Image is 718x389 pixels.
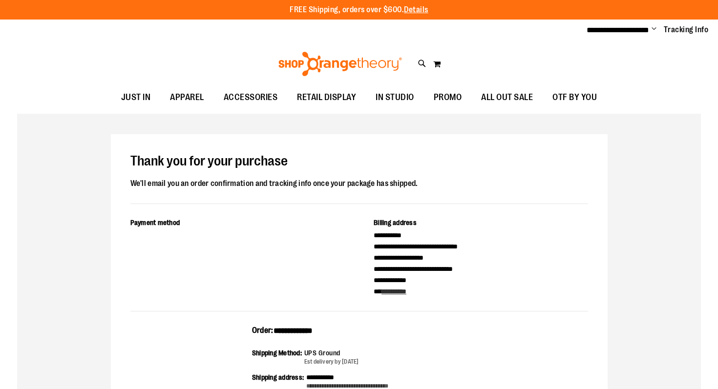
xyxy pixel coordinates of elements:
[434,86,462,108] span: PROMO
[404,5,428,14] a: Details
[170,86,204,108] span: APPAREL
[277,52,403,76] img: Shop Orangetheory
[130,177,588,190] div: We'll email you an order confirmation and tracking info once your package has shipped.
[121,86,151,108] span: JUST IN
[224,86,278,108] span: ACCESSORIES
[290,4,428,16] p: FREE Shipping, orders over $600.
[664,24,709,35] a: Tracking Info
[652,25,656,35] button: Account menu
[376,86,414,108] span: IN STUDIO
[130,154,588,169] h1: Thank you for your purchase
[481,86,533,108] span: ALL OUT SALE
[304,358,359,365] span: Est delivery by [DATE]
[130,218,345,230] div: Payment method
[552,86,597,108] span: OTF BY YOU
[252,348,304,366] div: Shipping Method:
[297,86,356,108] span: RETAIL DISPLAY
[252,325,466,343] div: Order:
[374,218,588,230] div: Billing address
[304,348,359,358] div: UPS Ground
